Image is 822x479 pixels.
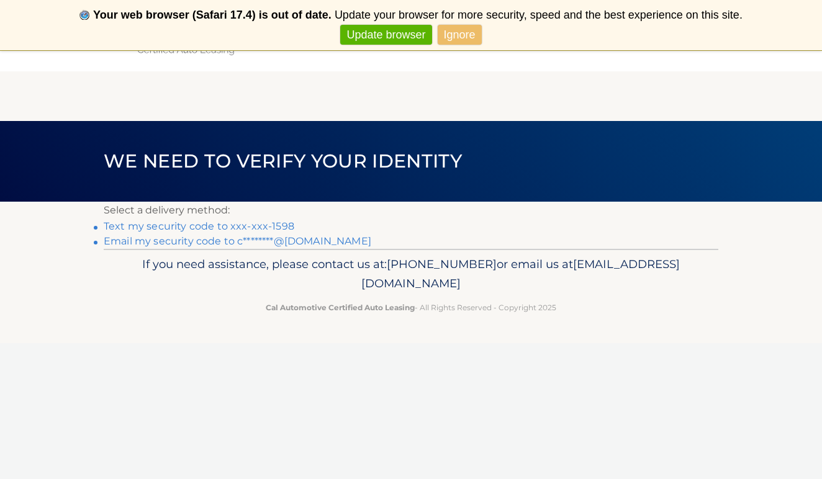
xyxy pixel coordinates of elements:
[112,301,710,314] p: - All Rights Reserved - Copyright 2025
[340,25,431,45] a: Update browser
[266,303,415,312] strong: Cal Automotive Certified Auto Leasing
[335,9,743,21] span: Update your browser for more security, speed and the best experience on this site.
[387,257,497,271] span: [PHONE_NUMBER]
[104,150,462,172] span: We need to verify your identity
[438,25,482,45] a: Ignore
[104,202,718,219] p: Select a delivery method:
[93,9,332,21] b: Your web browser (Safari 17.4) is out of date.
[112,254,710,294] p: If you need assistance, please contact us at: or email us at
[104,235,371,247] a: Email my security code to c********@[DOMAIN_NAME]
[104,220,294,232] a: Text my security code to xxx-xxx-1598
